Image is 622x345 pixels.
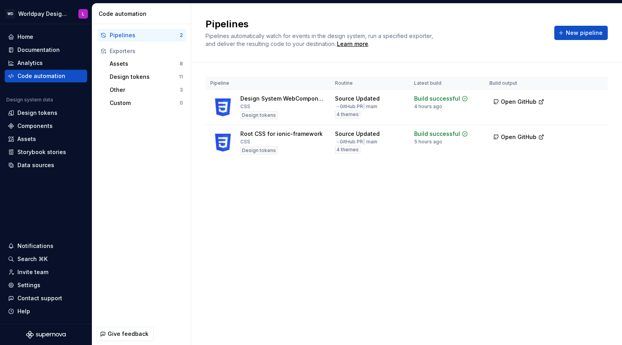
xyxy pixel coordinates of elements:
[489,99,548,106] a: Open GitHub
[180,87,183,93] div: 3
[179,74,183,80] div: 11
[335,95,380,103] div: Source Updated
[554,26,608,40] button: New pipeline
[414,139,442,145] div: 5 hours ago
[566,29,603,37] span: New pipeline
[335,130,380,138] div: Source Updated
[5,253,87,265] button: Search ⌘K
[5,57,87,69] a: Analytics
[5,305,87,318] button: Help
[17,281,40,289] div: Settings
[409,77,484,90] th: Latest build
[180,100,183,106] div: 0
[5,107,87,119] a: Design tokens
[205,32,435,47] span: Pipelines automatically watch for events in the design system, run a specified exporter, and deli...
[110,86,180,94] div: Other
[335,139,377,145] div: → GitHub PR main
[107,97,186,109] button: Custom0
[5,146,87,158] a: Storybook stories
[17,33,33,41] div: Home
[17,148,66,156] div: Storybook stories
[5,70,87,82] a: Code automation
[17,122,53,130] div: Components
[330,77,409,90] th: Routine
[485,77,554,90] th: Build output
[205,18,545,30] h2: Pipelines
[110,60,180,68] div: Assets
[335,103,377,110] div: → GitHub PR main
[17,268,48,276] div: Invite team
[17,294,62,302] div: Contact support
[501,133,536,141] span: Open GitHub
[5,44,87,56] a: Documentation
[17,135,36,143] div: Assets
[99,10,188,18] div: Code automation
[6,97,53,103] div: Design system data
[17,72,65,80] div: Code automation
[5,292,87,305] button: Contact support
[17,255,48,263] div: Search ⌘K
[110,47,183,55] div: Exporters
[205,77,330,90] th: Pipeline
[336,41,369,47] span: .
[5,159,87,172] a: Data sources
[489,95,548,109] button: Open GitHub
[108,330,148,338] span: Give feedback
[240,103,250,110] div: CSS
[5,266,87,278] a: Invite team
[240,95,325,103] div: Design System WebComponent Core
[110,31,180,39] div: Pipelines
[26,331,66,339] svg: Supernova Logo
[17,307,30,315] div: Help
[501,98,536,106] span: Open GitHub
[240,147,278,154] div: Design tokens
[414,95,460,103] div: Build successful
[17,59,43,67] div: Analytics
[180,32,183,38] div: 2
[489,130,548,144] button: Open GitHub
[363,103,365,109] span: |
[17,46,60,54] div: Documentation
[363,139,365,145] span: |
[5,279,87,292] a: Settings
[337,111,359,118] span: 4 themes
[6,9,15,19] div: WD
[18,10,69,18] div: Worldpay Design System
[82,11,84,17] div: L
[337,40,368,48] a: Learn more
[5,120,87,132] a: Components
[2,5,90,22] button: WDWorldpay Design SystemL
[240,139,250,145] div: CSS
[107,57,186,70] button: Assets8
[489,135,548,141] a: Open GitHub
[96,327,154,341] button: Give feedback
[5,30,87,43] a: Home
[180,61,183,67] div: 8
[414,130,460,138] div: Build successful
[5,240,87,252] button: Notifications
[110,99,180,107] div: Custom
[107,71,186,83] button: Design tokens11
[17,161,54,169] div: Data sources
[337,147,359,153] span: 4 themes
[414,103,442,110] div: 4 hours ago
[110,73,179,81] div: Design tokens
[17,242,53,250] div: Notifications
[5,133,87,145] a: Assets
[240,111,278,119] div: Design tokens
[97,29,186,42] button: Pipelines2
[17,109,57,117] div: Design tokens
[107,84,186,96] button: Other3
[240,130,323,138] div: Root CSS for ionic-framework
